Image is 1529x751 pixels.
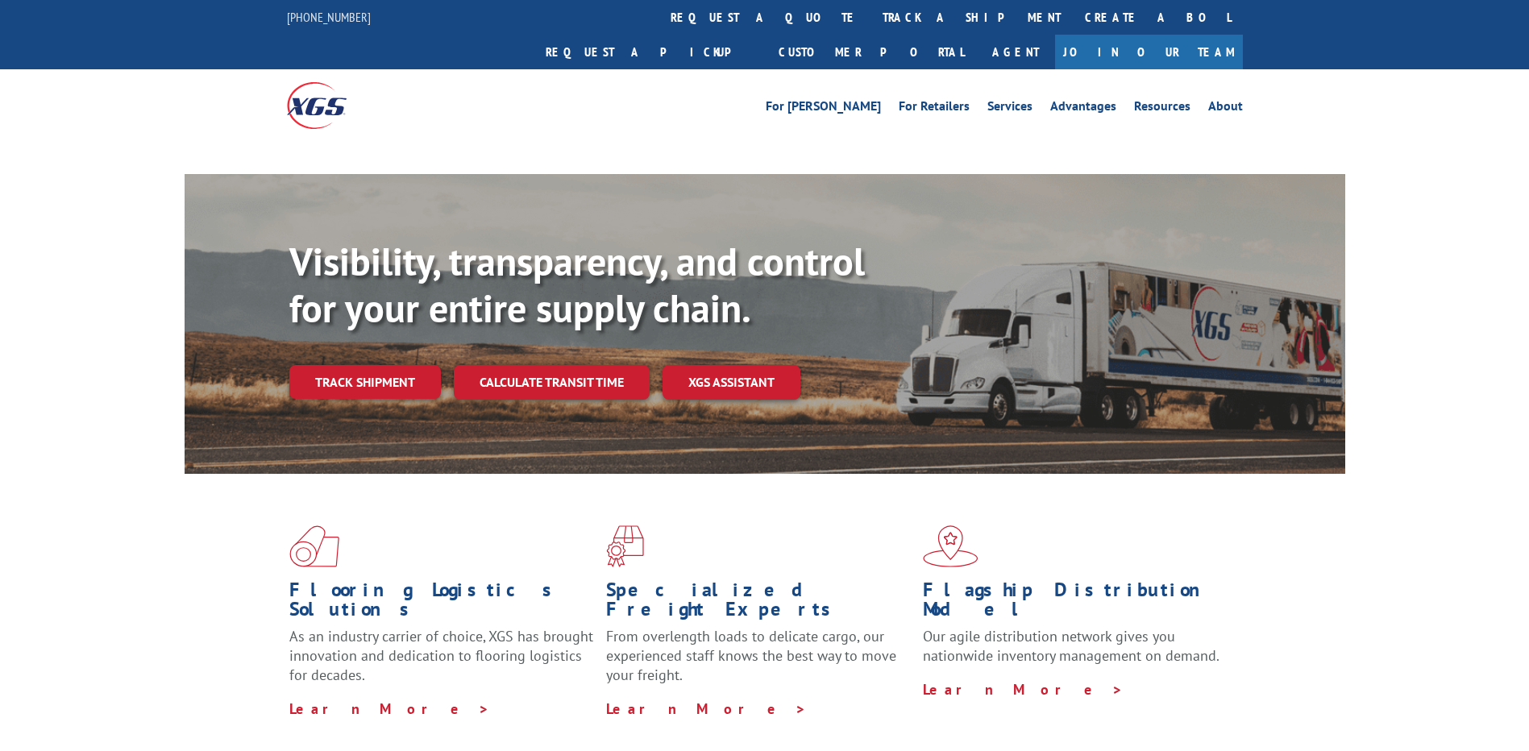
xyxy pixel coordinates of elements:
[606,627,911,699] p: From overlength loads to delicate cargo, our experienced staff knows the best way to move your fr...
[923,680,1124,699] a: Learn More >
[1208,100,1243,118] a: About
[766,100,881,118] a: For [PERSON_NAME]
[899,100,970,118] a: For Retailers
[454,365,650,400] a: Calculate transit time
[1134,100,1190,118] a: Resources
[289,236,865,333] b: Visibility, transparency, and control for your entire supply chain.
[923,627,1219,665] span: Our agile distribution network gives you nationwide inventory management on demand.
[923,525,978,567] img: xgs-icon-flagship-distribution-model-red
[289,627,593,684] span: As an industry carrier of choice, XGS has brought innovation and dedication to flooring logistics...
[289,699,490,718] a: Learn More >
[289,525,339,567] img: xgs-icon-total-supply-chain-intelligence-red
[606,699,807,718] a: Learn More >
[1050,100,1116,118] a: Advantages
[987,100,1032,118] a: Services
[767,35,976,69] a: Customer Portal
[976,35,1055,69] a: Agent
[287,9,371,25] a: [PHONE_NUMBER]
[1055,35,1243,69] a: Join Our Team
[289,580,594,627] h1: Flooring Logistics Solutions
[606,525,644,567] img: xgs-icon-focused-on-flooring-red
[606,580,911,627] h1: Specialized Freight Experts
[289,365,441,399] a: Track shipment
[534,35,767,69] a: Request a pickup
[923,580,1228,627] h1: Flagship Distribution Model
[663,365,800,400] a: XGS ASSISTANT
